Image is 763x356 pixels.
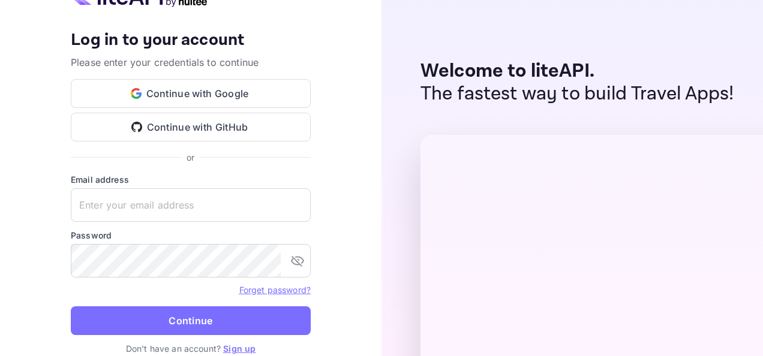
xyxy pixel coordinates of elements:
[71,173,311,186] label: Email address
[71,188,311,222] input: Enter your email address
[223,343,256,354] a: Sign up
[420,83,734,105] p: The fastest way to build Travel Apps!
[286,249,310,273] button: toggle password visibility
[187,151,194,164] p: or
[71,30,311,51] h4: Log in to your account
[71,55,311,70] p: Please enter your credentials to continue
[71,79,311,108] button: Continue with Google
[71,342,311,355] p: Don't have an account?
[71,306,311,335] button: Continue
[239,285,311,295] a: Forget password?
[71,229,311,242] label: Password
[420,60,734,83] p: Welcome to liteAPI.
[71,113,311,141] button: Continue with GitHub
[239,283,311,295] a: Forget password?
